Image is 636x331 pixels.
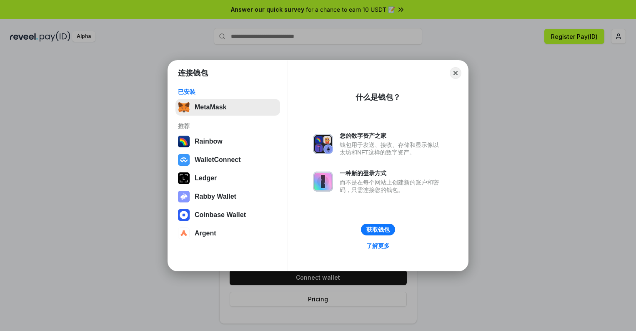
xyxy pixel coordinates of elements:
div: Rainbow [195,138,223,145]
button: Rainbow [175,133,280,150]
div: 已安装 [178,88,278,96]
button: WalletConnect [175,152,280,168]
div: 而不是在每个网站上创建新的账户和密码，只需连接您的钱包。 [340,179,443,194]
img: svg+xml,%3Csvg%20width%3D%2228%22%20height%3D%2228%22%20viewBox%3D%220%200%2028%2028%22%20fill%3D... [178,227,190,239]
h1: 连接钱包 [178,68,208,78]
div: Rabby Wallet [195,193,236,200]
button: Ledger [175,170,280,187]
div: 您的数字资产之家 [340,132,443,139]
button: Argent [175,225,280,242]
div: 什么是钱包？ [356,92,401,102]
button: MetaMask [175,99,280,116]
img: svg+xml,%3Csvg%20xmlns%3D%22http%3A%2F%2Fwww.w3.org%2F2000%2Fsvg%22%20fill%3D%22none%22%20viewBox... [313,172,333,192]
div: 一种新的登录方式 [340,169,443,177]
button: 获取钱包 [361,224,395,235]
img: svg+xml,%3Csvg%20width%3D%2228%22%20height%3D%2228%22%20viewBox%3D%220%200%2028%2028%22%20fill%3D... [178,209,190,221]
button: Coinbase Wallet [175,207,280,223]
div: Coinbase Wallet [195,211,246,219]
img: svg+xml,%3Csvg%20xmlns%3D%22http%3A%2F%2Fwww.w3.org%2F2000%2Fsvg%22%20fill%3D%22none%22%20viewBox... [313,134,333,154]
img: svg+xml,%3Csvg%20width%3D%22120%22%20height%3D%22120%22%20viewBox%3D%220%200%20120%20120%22%20fil... [178,136,190,147]
div: WalletConnect [195,156,241,164]
div: Ledger [195,174,217,182]
button: Close [450,67,461,79]
img: svg+xml,%3Csvg%20xmlns%3D%22http%3A%2F%2Fwww.w3.org%2F2000%2Fsvg%22%20fill%3D%22none%22%20viewBox... [178,191,190,202]
img: svg+xml,%3Csvg%20xmlns%3D%22http%3A%2F%2Fwww.w3.org%2F2000%2Fsvg%22%20width%3D%2228%22%20height%3... [178,172,190,184]
a: 了解更多 [361,240,395,251]
div: 推荐 [178,122,278,130]
button: Rabby Wallet [175,188,280,205]
img: svg+xml,%3Csvg%20width%3D%2228%22%20height%3D%2228%22%20viewBox%3D%220%200%2028%2028%22%20fill%3D... [178,154,190,166]
div: 钱包用于发送、接收、存储和显示像以太坊和NFT这样的数字资产。 [340,141,443,156]
div: MetaMask [195,104,226,111]
div: 获取钱包 [366,226,390,233]
div: 了解更多 [366,242,390,250]
div: Argent [195,230,216,237]
img: svg+xml,%3Csvg%20fill%3D%22none%22%20height%3D%2233%22%20viewBox%3D%220%200%2035%2033%22%20width%... [178,101,190,113]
